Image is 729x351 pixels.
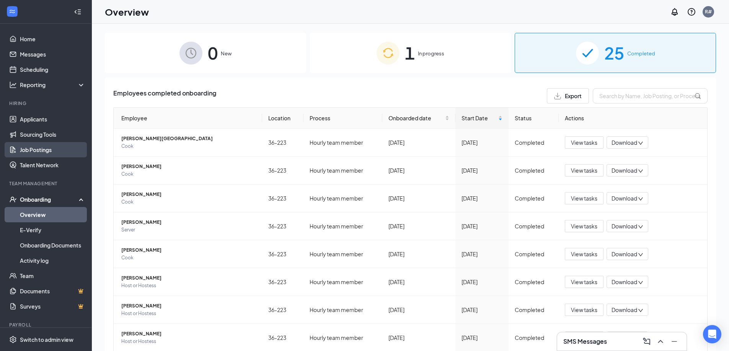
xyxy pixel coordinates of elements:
[462,166,502,175] div: [DATE]
[20,222,85,238] a: E-Verify
[9,180,84,187] div: Team Management
[571,306,597,314] span: View tasks
[20,196,79,203] div: Onboarding
[121,338,256,345] span: Host or Hostess
[208,40,218,66] span: 0
[563,337,607,346] h3: SMS Messages
[303,129,382,157] td: Hourly team member
[612,250,637,258] span: Download
[121,218,256,226] span: [PERSON_NAME]
[656,337,665,346] svg: ChevronUp
[303,268,382,296] td: Hourly team member
[121,226,256,234] span: Server
[612,306,637,314] span: Download
[303,240,382,268] td: Hourly team member
[105,5,149,18] h1: Overview
[262,108,303,129] th: Location
[121,282,256,290] span: Host or Hostess
[687,7,696,16] svg: QuestionInfo
[20,127,85,142] a: Sourcing Tools
[405,40,415,66] span: 1
[388,333,449,342] div: [DATE]
[388,306,449,314] div: [DATE]
[670,337,679,346] svg: Minimize
[571,138,597,147] span: View tasks
[703,325,721,343] div: Open Intercom Messenger
[654,335,667,348] button: ChevronUp
[565,276,603,288] button: View tasks
[121,135,256,142] span: [PERSON_NAME][GEOGRAPHIC_DATA]
[515,250,553,258] div: Completed
[262,212,303,240] td: 36-223
[571,194,597,202] span: View tasks
[20,253,85,268] a: Activity log
[9,322,84,328] div: Payroll
[565,304,603,316] button: View tasks
[641,335,653,348] button: ComposeMessage
[515,222,553,230] div: Completed
[515,278,553,286] div: Completed
[565,248,603,260] button: View tasks
[303,212,382,240] td: Hourly team member
[303,184,382,212] td: Hourly team member
[593,88,708,104] input: Search by Name, Job Posting, or Process
[121,310,256,317] span: Host or Hostess
[221,50,232,57] span: New
[638,252,643,257] span: down
[462,114,497,122] span: Start Date
[20,157,85,173] a: Talent Network
[612,222,637,230] span: Download
[20,299,85,314] a: SurveysCrown
[20,142,85,157] a: Job Postings
[388,222,449,230] div: [DATE]
[604,40,624,66] span: 25
[8,8,16,15] svg: WorkstreamLogo
[303,296,382,324] td: Hourly team member
[571,166,597,175] span: View tasks
[515,333,553,342] div: Completed
[638,196,643,202] span: down
[382,108,455,129] th: Onboarded date
[388,250,449,258] div: [DATE]
[262,296,303,324] td: 36-223
[74,8,82,16] svg: Collapse
[20,268,85,283] a: Team
[515,166,553,175] div: Completed
[388,194,449,202] div: [DATE]
[462,138,502,147] div: [DATE]
[571,278,597,286] span: View tasks
[121,142,256,150] span: Cook
[20,283,85,299] a: DocumentsCrown
[565,220,603,232] button: View tasks
[9,196,17,203] svg: UserCheck
[262,184,303,212] td: 36-223
[262,157,303,184] td: 36-223
[121,191,256,198] span: [PERSON_NAME]
[612,194,637,202] span: Download
[303,157,382,184] td: Hourly team member
[20,47,85,62] a: Messages
[20,112,85,127] a: Applicants
[121,246,256,254] span: [PERSON_NAME]
[121,330,256,338] span: [PERSON_NAME]
[565,332,603,344] button: View tasks
[20,62,85,77] a: Scheduling
[612,167,637,175] span: Download
[559,108,707,129] th: Actions
[113,88,216,104] span: Employees completed onboarding
[547,88,589,104] button: Export
[515,138,553,147] div: Completed
[20,336,73,343] div: Switch to admin view
[705,8,712,15] div: R#
[418,50,444,57] span: In progress
[565,93,582,99] span: Export
[462,222,502,230] div: [DATE]
[20,238,85,253] a: Onboarding Documents
[9,336,17,343] svg: Settings
[121,198,256,206] span: Cook
[462,194,502,202] div: [DATE]
[642,337,651,346] svg: ComposeMessage
[462,250,502,258] div: [DATE]
[388,114,444,122] span: Onboarded date
[638,308,643,313] span: down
